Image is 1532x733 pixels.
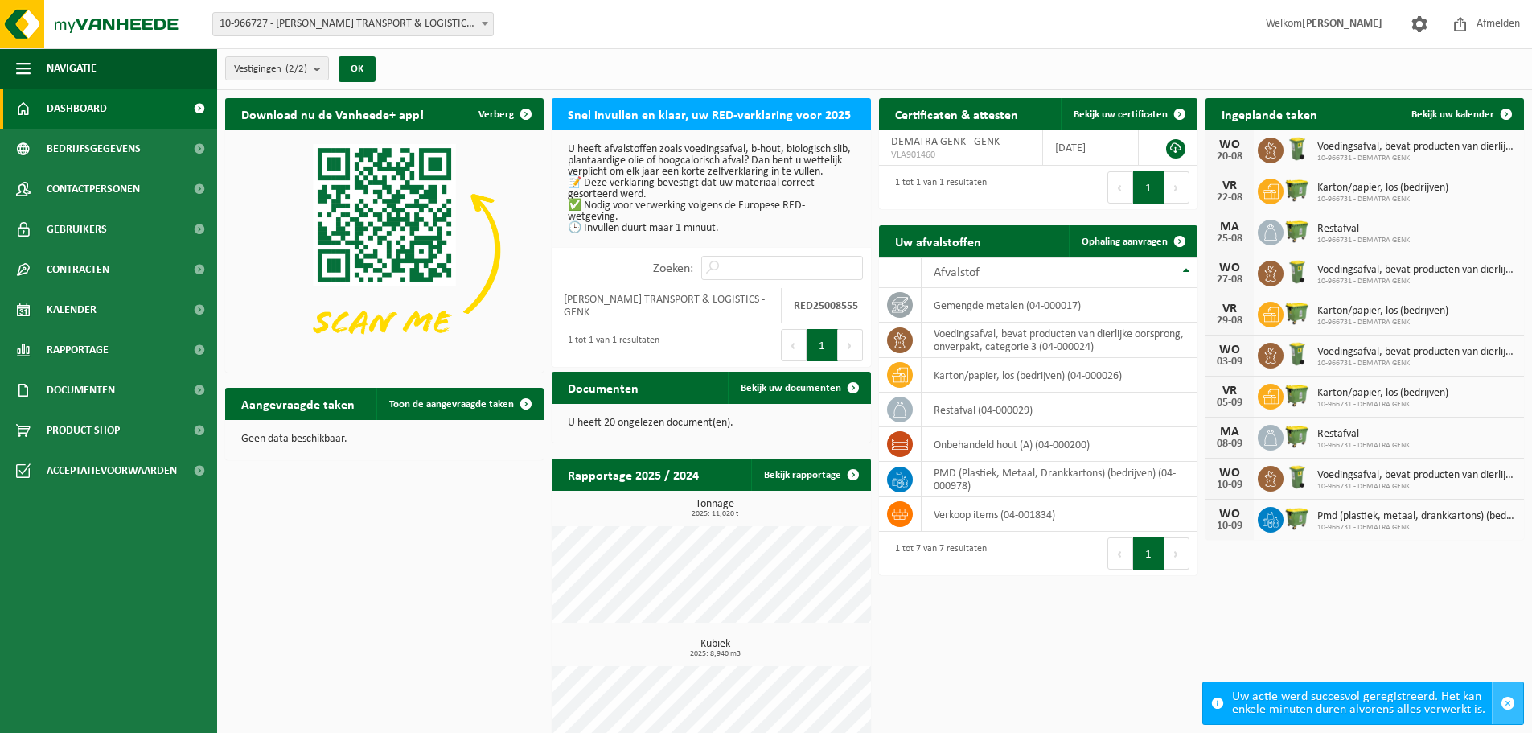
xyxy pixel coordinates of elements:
button: Previous [1107,537,1133,570]
span: Gebruikers [47,209,107,249]
td: [PERSON_NAME] TRANSPORT & LOGISTICS - GENK [552,288,782,323]
span: Karton/papier, los (bedrijven) [1317,182,1448,195]
span: Voedingsafval, bevat producten van dierlijke oorsprong, onverpakt, categorie 3 [1317,141,1516,154]
span: Karton/papier, los (bedrijven) [1317,387,1448,400]
div: 10-09 [1214,480,1246,491]
button: 1 [807,329,838,361]
span: Voedingsafval, bevat producten van dierlijke oorsprong, onverpakt, categorie 3 [1317,264,1516,277]
img: WB-1100-HPE-GN-50 [1284,176,1311,204]
span: Acceptatievoorwaarden [47,451,177,491]
div: WO [1214,344,1246,356]
a: Bekijk uw documenten [728,372,869,404]
span: VLA901460 [891,149,1031,162]
button: Previous [781,329,807,361]
div: 1 tot 1 van 1 resultaten [560,327,659,363]
a: Ophaling aanvragen [1069,225,1196,257]
button: Next [1164,171,1189,204]
img: WB-1100-HPE-GN-50 [1284,504,1311,532]
h2: Documenten [552,372,655,403]
span: Toon de aangevraagde taken [389,399,514,410]
span: Contracten [47,249,109,290]
div: WO [1214,508,1246,521]
div: 03-09 [1214,356,1246,368]
span: Verberg [478,109,514,120]
h2: Aangevraagde taken [225,388,371,419]
div: VR [1214,385,1246,397]
span: Pmd (plastiek, metaal, drankkartons) (bedrijven) [1317,510,1516,523]
div: 1 tot 7 van 7 resultaten [887,536,987,571]
span: Voedingsafval, bevat producten van dierlijke oorsprong, onverpakt, categorie 3 [1317,469,1516,482]
strong: [PERSON_NAME] [1302,18,1382,30]
td: restafval (04-000029) [922,393,1197,427]
img: WB-1100-HPE-GN-50 [1284,422,1311,450]
span: 2025: 8,940 m3 [560,650,870,658]
button: 1 [1133,537,1164,570]
div: MA [1214,426,1246,439]
img: Download de VHEPlus App [225,130,544,369]
count: (2/2) [285,64,307,74]
button: Vestigingen(2/2) [225,56,329,80]
div: 25-08 [1214,233,1246,245]
span: 10-966731 - DEMATRA GENK [1317,318,1448,327]
span: 10-966731 - DEMATRA GENK [1317,277,1516,286]
div: VR [1214,179,1246,192]
div: 10-09 [1214,521,1246,532]
div: 05-09 [1214,397,1246,409]
h3: Kubiek [560,639,870,658]
td: verkoop items (04-001834) [922,497,1197,532]
td: onbehandeld hout (A) (04-000200) [922,427,1197,462]
p: U heeft afvalstoffen zoals voedingsafval, b-hout, biologisch slib, plantaardige olie of hoogcalor... [568,144,854,234]
span: Restafval [1317,428,1410,441]
span: 10-966731 - DEMATRA GENK [1317,482,1516,492]
td: gemengde metalen (04-000017) [922,288,1197,323]
h2: Uw afvalstoffen [879,225,997,257]
span: Bedrijfsgegevens [47,129,141,169]
button: Previous [1107,171,1133,204]
span: 10-966731 - DEMATRA GENK [1317,523,1516,533]
div: VR [1214,303,1246,315]
td: voedingsafval, bevat producten van dierlijke oorsprong, onverpakt, categorie 3 (04-000024) [922,323,1197,358]
span: Kalender [47,290,97,330]
span: Product Shop [47,410,120,451]
h2: Download nu de Vanheede+ app! [225,98,440,130]
span: 10-966731 - DEMATRA GENK [1317,154,1516,163]
div: 27-08 [1214,274,1246,286]
h2: Certificaten & attesten [879,98,1034,130]
strong: RED25008555 [794,300,858,312]
td: [DATE] [1043,130,1139,166]
button: OK [339,56,376,82]
span: 10-966731 - DEMATRA GENK [1317,441,1410,451]
span: Bekijk uw certificaten [1074,109,1168,120]
img: WB-0140-HPE-GN-50 [1284,258,1311,286]
button: Next [1164,537,1189,570]
p: Geen data beschikbaar. [241,434,528,445]
span: Afvalstof [934,266,980,279]
div: 1 tot 1 van 1 resultaten [887,170,987,205]
span: Bekijk uw kalender [1411,109,1494,120]
div: WO [1214,467,1246,480]
td: karton/papier, los (bedrijven) (04-000026) [922,358,1197,393]
span: 10-966731 - DEMATRA GENK [1317,400,1448,410]
span: Ophaling aanvragen [1082,237,1168,247]
img: WB-0140-HPE-GN-50 [1284,463,1311,491]
span: Vestigingen [234,57,307,81]
img: WB-1100-HPE-GN-50 [1284,381,1311,409]
div: WO [1214,261,1246,274]
button: 1 [1133,171,1164,204]
td: PMD (Plastiek, Metaal, Drankkartons) (bedrijven) (04-000978) [922,462,1197,497]
span: Karton/papier, los (bedrijven) [1317,305,1448,318]
span: 10-966731 - DEMATRA GENK [1317,359,1516,369]
span: 10-966727 - WIM CLAES TRANSPORT & LOGISTICS - GENK [212,12,494,36]
div: 08-09 [1214,439,1246,450]
img: WB-0140-HPE-GN-50 [1284,340,1311,368]
span: DEMATRA GENK - GENK [891,136,1000,148]
span: 10-966731 - DEMATRA GENK [1317,195,1448,204]
a: Bekijk uw kalender [1399,98,1522,130]
div: 20-08 [1214,151,1246,163]
a: Bekijk rapportage [751,459,869,491]
h3: Tonnage [560,499,870,518]
span: Contactpersonen [47,169,140,209]
div: Uw actie werd succesvol geregistreerd. Het kan enkele minuten duren alvorens alles verwerkt is. [1232,682,1492,724]
span: Bekijk uw documenten [741,383,841,393]
span: Rapportage [47,330,109,370]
